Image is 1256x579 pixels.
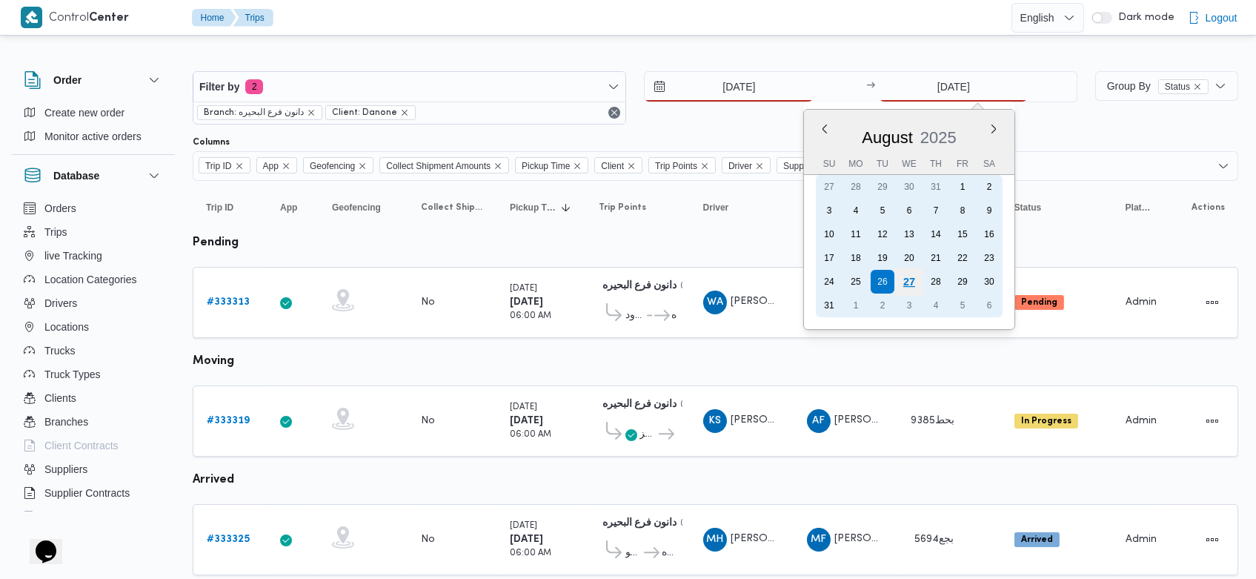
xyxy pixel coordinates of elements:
[731,534,913,543] span: [PERSON_NAME] ال[PERSON_NAME]
[1126,202,1151,214] span: Platform
[844,246,868,270] div: day-18
[703,291,727,314] div: Wlaid Ahmad Mahmood Alamsairi
[510,535,543,544] b: [DATE]
[18,410,169,434] button: Branches
[648,157,716,173] span: Trip Points
[639,426,657,443] span: مركز [GEOGRAPHIC_DATA]
[602,281,677,291] b: دانون فرع البحيره
[235,162,244,171] button: Remove Trip ID from selection in this group
[18,505,169,529] button: Devices
[880,72,1027,102] input: Press the down key to enter a popover containing a calendar. Press the escape key to close the po...
[204,106,304,119] span: Branch: دانون فرع البحيره
[12,196,175,517] div: Database
[951,153,974,174] div: Fr
[811,528,826,552] span: MF
[777,157,834,173] span: Supplier
[15,520,62,564] iframe: chat widget
[703,202,729,214] span: Driver
[834,534,1006,543] span: [PERSON_NAME] [PERSON_NAME]
[400,108,409,117] button: remove selected entity
[897,222,921,246] div: day-13
[510,416,543,426] b: [DATE]
[53,167,99,185] h3: Database
[680,520,720,528] small: 02:02 PM
[1200,409,1224,433] button: Actions
[18,363,169,386] button: Truck Types
[207,416,250,426] b: # 333319
[200,196,259,219] button: Trip ID
[924,270,948,294] div: day-28
[1182,3,1243,33] button: Logout
[680,401,720,409] small: 02:02 PM
[625,544,642,562] span: مركز إدكو
[645,72,813,102] input: Press the down key to open a popover containing a calendar.
[801,196,890,219] button: Supplier
[44,271,137,288] span: Location Categories
[951,246,974,270] div: day-22
[207,412,250,430] a: #333319
[522,158,570,174] span: Pickup Time
[193,474,234,486] b: arrived
[44,223,67,241] span: Trips
[1200,528,1224,552] button: Actions
[18,386,169,410] button: Clients
[207,297,250,307] b: # 333313
[510,297,543,307] b: [DATE]
[263,158,279,174] span: App
[977,153,1001,174] div: Sa
[951,222,974,246] div: day-15
[697,196,786,219] button: Driver
[53,71,82,89] h3: Order
[44,294,77,312] span: Drivers
[707,291,723,314] span: WA
[44,437,119,454] span: Client Contracts
[924,294,948,317] div: day-4
[199,157,250,173] span: Trip ID
[44,508,82,526] span: Devices
[18,196,169,220] button: Orders
[18,481,169,505] button: Supplier Contracts
[703,528,727,552] div: Mahmood Hamdi Qtb Alsaid Ghanm
[627,162,636,171] button: Remove Client from selection in this group
[510,522,537,530] small: [DATE]
[24,71,163,89] button: Order
[914,535,954,544] span: 5694بجع
[386,158,491,174] span: Collect Shipment Amounts
[1120,196,1157,219] button: Platform
[817,294,841,317] div: day-31
[44,413,88,431] span: Branches
[680,282,720,291] small: 02:02 PM
[755,162,764,171] button: Remove Driver from selection in this group
[307,108,316,117] button: remove selected entity
[1217,160,1229,172] button: Open list of options
[655,158,697,174] span: Trip Points
[924,175,948,199] div: day-31
[951,270,974,294] div: day-29
[274,196,311,219] button: App
[862,128,914,148] div: Button. Open the month selector. August is currently selected.
[510,202,557,214] span: Pickup Time; Sorted in descending order
[871,294,894,317] div: day-2
[325,105,416,120] span: Client: Danone
[206,202,233,214] span: Trip ID
[844,153,868,174] div: Mo
[510,312,551,320] small: 06:00 AM
[605,104,623,122] button: Remove
[256,157,297,173] span: App
[924,153,948,174] div: Th
[1014,202,1042,214] span: Status
[731,415,903,425] span: [PERSON_NAME] [PERSON_NAME]
[920,128,957,147] span: 2025
[816,175,1003,317] div: month-2025-08
[863,128,914,147] span: August
[510,431,551,439] small: 06:00 AM
[817,175,841,199] div: day-27
[1158,79,1209,94] span: Status
[1200,291,1224,314] button: Actions
[708,409,721,433] span: KS
[672,307,677,325] span: دانون فرع البحيره
[44,199,76,217] span: Orders
[977,175,1001,199] div: day-2
[817,199,841,222] div: day-3
[44,365,100,383] span: Truck Types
